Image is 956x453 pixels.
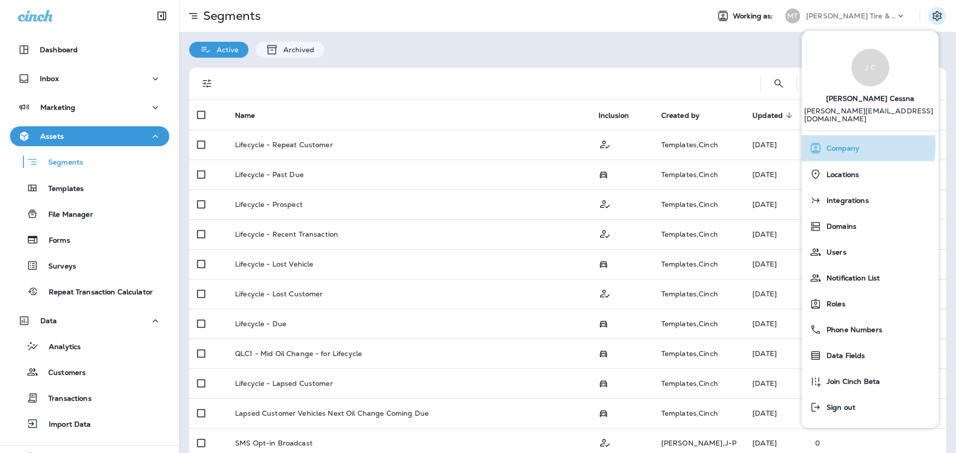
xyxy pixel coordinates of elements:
[10,40,169,60] button: Dashboard
[733,12,775,20] span: Working as:
[10,151,169,173] button: Segments
[822,326,882,334] span: Phone Numbers
[822,352,865,360] span: Data Fields
[38,158,83,168] p: Segments
[653,398,744,428] td: Templates , Cinch
[598,170,608,179] span: Possession
[235,200,303,208] p: Lifecycle - Prospect
[806,190,935,210] a: Integrations
[928,7,946,25] button: Settings
[10,281,169,302] button: Repeat Transaction Calculator
[744,130,807,160] td: [DATE]
[40,75,59,83] p: Inbox
[769,74,789,93] button: Search Segments
[802,39,939,131] a: J C[PERSON_NAME] Cessna [PERSON_NAME][EMAIL_ADDRESS][DOMAIN_NAME]
[802,317,939,343] button: Phone Numbers
[235,141,333,149] p: Lifecycle - Repeat Customer
[39,288,153,297] p: Repeat Transaction Calculator
[802,394,939,420] button: Sign out
[598,259,608,268] span: Possession
[38,394,92,404] p: Transactions
[10,387,169,408] button: Transactions
[235,290,323,298] p: Lifecycle - Lost Customer
[235,379,333,387] p: Lifecycle - Lapsed Customer
[653,249,744,279] td: Templates , Cinch
[804,107,937,131] p: [PERSON_NAME][EMAIL_ADDRESS][DOMAIN_NAME]
[212,46,239,54] p: Active
[235,350,362,358] p: QLC1 - Mid Oil Change - for Lifecycle
[598,111,642,120] span: Inclusion
[598,229,611,238] span: Customer Only
[802,187,939,213] button: Integrations
[802,135,939,161] button: Company
[10,336,169,357] button: Analytics
[39,343,81,352] p: Analytics
[802,161,939,187] button: Locations
[235,230,338,238] p: Lifecycle - Recent Transaction
[822,144,859,153] span: Company
[806,164,935,184] a: Locations
[661,111,713,120] span: Created by
[653,339,744,368] td: Templates , Cinch
[653,368,744,398] td: Templates , Cinch
[822,403,855,412] span: Sign out
[822,274,880,282] span: Notification List
[39,420,91,430] p: Import Data
[598,111,629,120] span: Inclusion
[744,249,807,279] td: [DATE]
[10,126,169,146] button: Assets
[744,309,807,339] td: [DATE]
[235,260,313,268] p: Lifecycle - Lost Vehicle
[278,46,314,54] p: Archived
[40,317,57,325] p: Data
[653,189,744,219] td: Templates , Cinch
[10,203,169,224] button: File Manager
[822,377,880,386] span: Join Cinch Beta
[10,178,169,198] button: Templates
[10,311,169,331] button: Data
[199,8,261,23] p: Segments
[598,139,611,148] span: Customer Only
[744,160,807,189] td: [DATE]
[653,279,744,309] td: Templates , Cinch
[822,300,845,308] span: Roles
[752,111,783,120] span: Updated
[822,196,869,205] span: Integrations
[598,199,611,208] span: Customer Only
[826,87,915,107] span: [PERSON_NAME] Cessna
[235,111,255,120] span: Name
[235,409,429,417] p: Lapsed Customer Vehicles Next Oil Change Coming Due
[802,213,939,239] button: Domains
[806,320,935,340] a: Phone Numbers
[38,262,76,272] p: Surveys
[653,309,744,339] td: Templates , Cinch
[806,294,935,314] a: Roles
[802,368,939,394] button: Join Cinch Beta
[806,216,935,236] a: Domains
[38,210,93,220] p: File Manager
[39,236,70,246] p: Forms
[851,49,889,87] div: J C
[806,12,896,20] p: [PERSON_NAME] Tire & Auto
[806,242,935,262] a: Users
[653,130,744,160] td: Templates , Cinch
[653,219,744,249] td: Templates , Cinch
[744,339,807,368] td: [DATE]
[806,138,935,158] a: Company
[10,69,169,89] button: Inbox
[744,189,807,219] td: [DATE]
[197,74,217,93] button: Filters
[744,368,807,398] td: [DATE]
[802,291,939,317] button: Roles
[40,103,75,111] p: Marketing
[598,408,608,417] span: Possession
[822,248,846,257] span: Users
[744,398,807,428] td: [DATE]
[752,111,796,120] span: Updated
[598,349,608,358] span: Possession
[38,184,84,194] p: Templates
[10,229,169,250] button: Forms
[10,362,169,382] button: Customers
[785,8,800,23] div: MT
[744,279,807,309] td: [DATE]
